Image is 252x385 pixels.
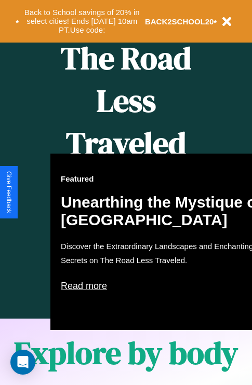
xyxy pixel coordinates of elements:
h1: The Road Less Traveled [50,37,202,165]
div: Open Intercom Messenger [10,350,35,375]
div: Give Feedback [5,171,12,213]
h1: Explore by body [14,332,238,374]
b: BACK2SCHOOL20 [145,17,214,26]
button: Back to School savings of 20% in select cities! Ends [DATE] 10am PT.Use code: [19,5,145,37]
